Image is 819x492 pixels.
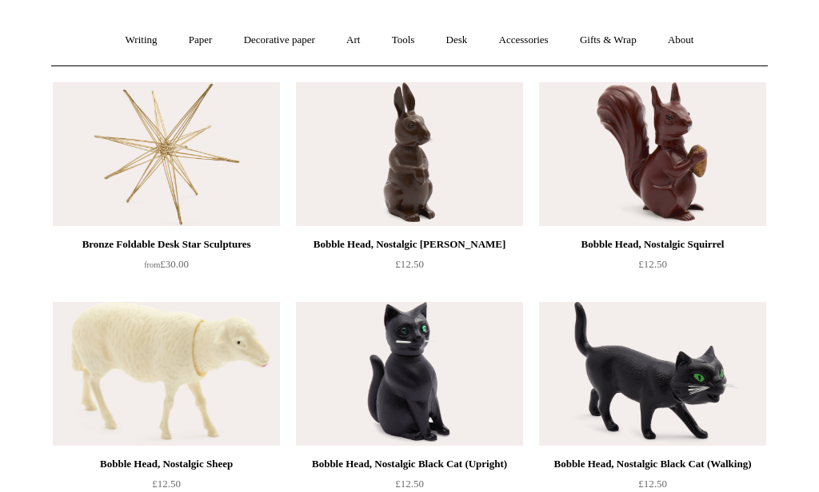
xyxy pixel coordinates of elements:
span: £12.50 [395,258,424,270]
a: Bobble Head, Nostalgic Brown Bunny Bobble Head, Nostalgic Brown Bunny [296,82,523,226]
div: Bobble Head, Nostalgic Sheep [57,454,276,474]
a: Desk [432,19,482,61]
a: About [653,19,709,61]
a: Tools [378,19,429,61]
a: Accessories [485,19,563,61]
img: Bobble Head, Nostalgic Squirrel [539,82,766,226]
div: Bobble Head, Nostalgic Squirrel [543,235,762,254]
span: £12.50 [638,258,667,270]
a: Paper [174,19,227,61]
div: Bobble Head, Nostalgic [PERSON_NAME] [300,235,519,254]
img: Bobble Head, Nostalgic Brown Bunny [296,82,523,226]
img: Bobble Head, Nostalgic Black Cat (Upright) [296,302,523,446]
a: Bobble Head, Nostalgic [PERSON_NAME] £12.50 [296,235,523,300]
div: Bobble Head, Nostalgic Black Cat (Walking) [543,454,762,474]
div: Bronze Foldable Desk Star Sculptures [57,235,276,254]
a: Art [332,19,374,61]
a: Bobble Head, Nostalgic Squirrel £12.50 [539,235,766,300]
div: Bobble Head, Nostalgic Black Cat (Upright) [300,454,519,474]
span: £12.50 [638,478,667,490]
span: £12.50 [395,478,424,490]
a: Gifts & Wrap [565,19,651,61]
a: Bobble Head, Nostalgic Squirrel Bobble Head, Nostalgic Squirrel [539,82,766,226]
a: Bobble Head, Nostalgic Sheep Bobble Head, Nostalgic Sheep [53,302,280,446]
img: Bobble Head, Nostalgic Black Cat (Walking) [539,302,766,446]
a: Bobble Head, Nostalgic Black Cat (Walking) Bobble Head, Nostalgic Black Cat (Walking) [539,302,766,446]
a: Writing [111,19,172,61]
img: Bobble Head, Nostalgic Sheep [53,302,280,446]
a: Bronze Foldable Desk Star Sculptures Bronze Foldable Desk Star Sculptures [53,82,280,226]
span: £12.50 [152,478,181,490]
span: £30.00 [144,258,189,270]
img: Bronze Foldable Desk Star Sculptures [53,82,280,226]
a: Bronze Foldable Desk Star Sculptures from£30.00 [53,235,280,300]
a: Decorative paper [230,19,330,61]
span: from [144,260,160,269]
a: Bobble Head, Nostalgic Black Cat (Upright) Bobble Head, Nostalgic Black Cat (Upright) [296,302,523,446]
